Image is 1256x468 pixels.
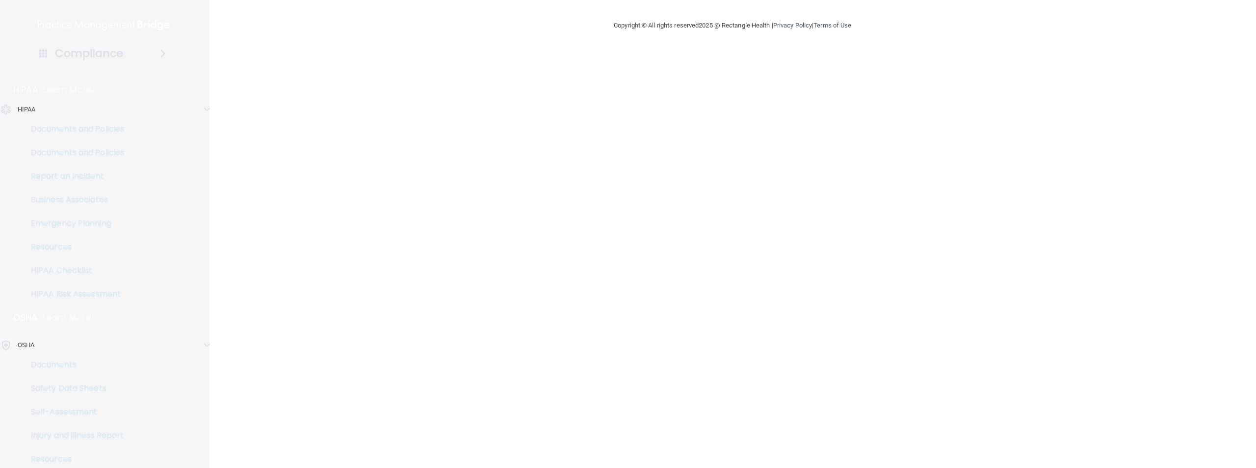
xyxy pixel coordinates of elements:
[6,219,140,228] p: Emergency Planning
[773,22,812,29] a: Privacy Policy
[813,22,851,29] a: Terms of Use
[13,312,38,324] p: OSHA
[6,195,140,205] p: Business Associates
[13,84,38,96] p: HIPAA
[6,384,140,393] p: Safety Data Sheets
[38,15,171,35] img: PMB logo
[6,431,140,440] p: Injury and Illness Report
[43,84,95,96] p: Learn More!
[6,289,140,299] p: HIPAA Risk Assessment
[18,339,34,351] p: OSHA
[6,171,140,181] p: Report an Incident
[43,312,95,324] p: Learn More!
[6,360,140,370] p: Documents
[6,266,140,275] p: HIPAA Checklist
[18,104,36,115] p: HIPAA
[6,148,140,158] p: Documents and Policies
[553,10,912,41] div: Copyright © All rights reserved 2025 @ Rectangle Health | |
[6,242,140,252] p: Resources
[6,124,140,134] p: Documents and Policies
[6,407,140,417] p: Self-Assessment
[55,47,123,60] h4: Compliance
[6,454,140,464] p: Resources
